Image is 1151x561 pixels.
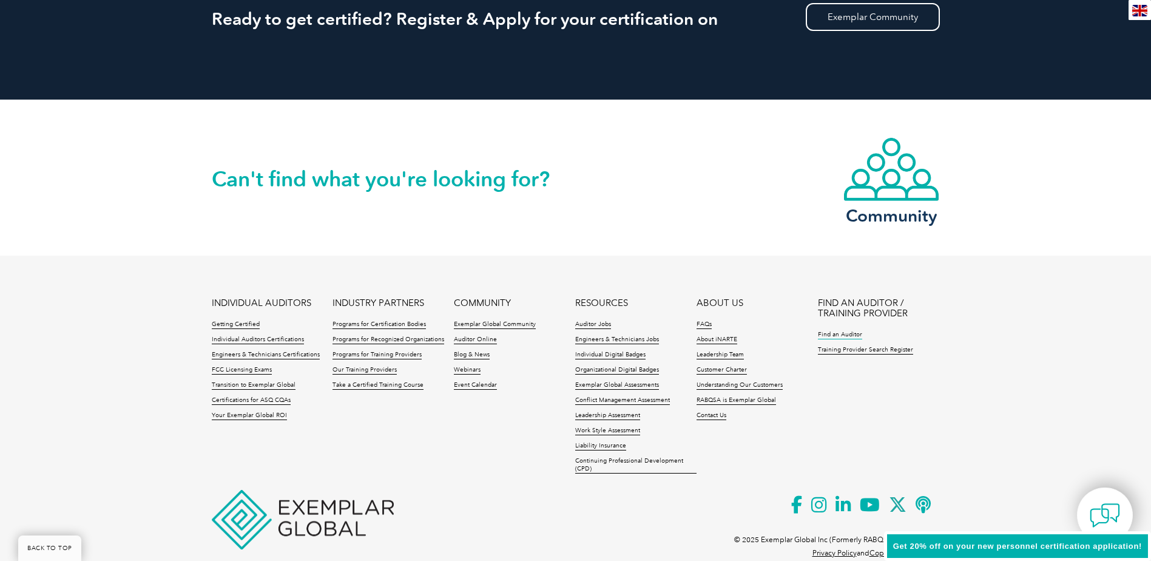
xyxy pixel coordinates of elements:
[575,412,640,420] a: Leadership Assessment
[575,381,659,390] a: Exemplar Global Assessments
[212,351,320,359] a: Engineers & Technicians Certifications
[697,321,712,329] a: FAQs
[575,457,697,474] a: Continuing Professional Development (CPD)
[843,208,940,223] h3: Community
[575,321,611,329] a: Auditor Jobs
[575,366,659,375] a: Organizational Digital Badges
[212,412,287,420] a: Your Exemplar Global ROI
[575,336,659,344] a: Engineers & Technicians Jobs
[212,169,576,189] h2: Can't find what you're looking for?
[454,381,497,390] a: Event Calendar
[454,321,536,329] a: Exemplar Global Community
[575,427,640,435] a: Work Style Assessment
[575,298,628,308] a: RESOURCES
[18,535,81,561] a: BACK TO TOP
[734,533,940,546] p: © 2025 Exemplar Global Inc (Formerly RABQSA International).
[812,549,857,557] a: Privacy Policy
[332,321,426,329] a: Programs for Certification Bodies
[818,346,913,355] a: Training Provider Search Register
[212,366,272,375] a: FCC Licensing Exams
[332,336,444,344] a: Programs for Recognized Organizations
[818,331,862,339] a: Find an Auditor
[697,336,737,344] a: About iNARTE
[454,351,490,359] a: Blog & News
[332,298,424,308] a: INDUSTRY PARTNERS
[212,298,311,308] a: INDIVIDUAL AUDITORS
[575,351,646,359] a: Individual Digital Badges
[697,351,744,359] a: Leadership Team
[812,546,940,560] p: and
[212,321,260,329] a: Getting Certified
[212,396,291,405] a: Certifications for ASQ CQAs
[893,542,1142,551] span: Get 20% off on your new personnel certification application!
[818,298,939,319] a: FIND AN AUDITOR / TRAINING PROVIDER
[212,490,394,549] img: Exemplar Global
[1090,500,1120,531] img: contact-chat.png
[454,366,481,375] a: Webinars
[1132,5,1147,16] img: en
[697,366,747,375] a: Customer Charter
[697,396,776,405] a: RABQSA is Exemplar Global
[575,442,626,450] a: Liability Insurance
[332,366,397,375] a: Our Training Providers
[454,336,497,344] a: Auditor Online
[212,336,304,344] a: Individual Auditors Certifications
[697,412,726,420] a: Contact Us
[697,298,743,308] a: ABOUT US
[575,396,670,405] a: Conflict Management Assessment
[212,9,940,29] h2: Ready to get certified? Register & Apply for your certification on
[332,381,424,390] a: Take a Certified Training Course
[843,137,940,223] a: Community
[869,549,940,557] a: Copyright Disclaimer
[697,381,783,390] a: Understanding Our Customers
[806,3,940,31] a: Exemplar Community
[332,351,422,359] a: Programs for Training Providers
[212,381,295,390] a: Transition to Exemplar Global
[843,137,940,202] img: icon-community.webp
[454,298,511,308] a: COMMUNITY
